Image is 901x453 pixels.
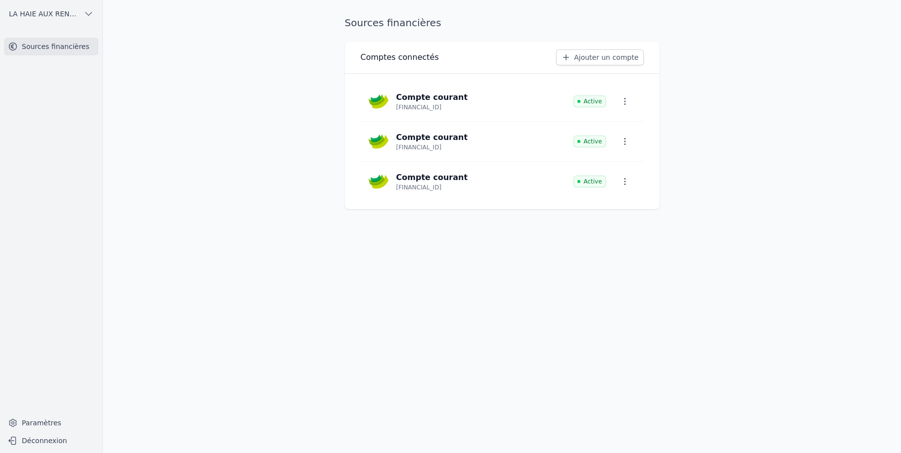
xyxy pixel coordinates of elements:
p: Compte courant [396,91,468,103]
a: Paramètres [4,415,98,431]
span: LA HAIE AUX RENARDS SRL [9,9,80,19]
p: Compte courant [396,172,468,183]
p: [FINANCIAL_ID] [396,103,442,111]
span: Active [573,95,606,107]
h3: Comptes connectés [361,51,439,63]
p: [FINANCIAL_ID] [396,183,442,191]
a: Ajouter un compte [556,49,643,65]
span: Active [573,136,606,147]
a: Compte courant [FINANCIAL_ID] Active [361,162,644,201]
span: Active [573,176,606,187]
p: Compte courant [396,132,468,143]
button: Déconnexion [4,433,98,449]
button: LA HAIE AUX RENARDS SRL [4,6,98,22]
a: Compte courant [FINANCIAL_ID] Active [361,82,644,121]
p: [FINANCIAL_ID] [396,143,442,151]
a: Sources financières [4,38,98,55]
a: Compte courant [FINANCIAL_ID] Active [361,122,644,161]
h1: Sources financières [345,16,441,30]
